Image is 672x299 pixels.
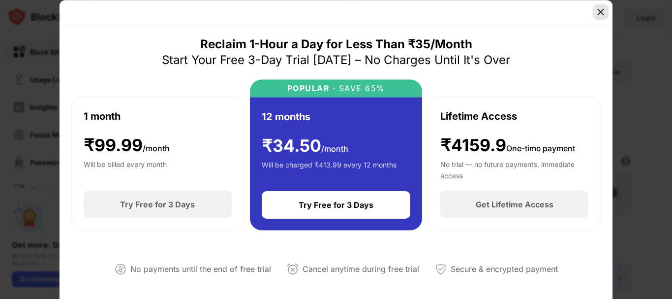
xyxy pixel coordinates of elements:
img: secured-payment [435,263,447,275]
div: No payments until the end of free trial [130,262,271,276]
div: Cancel anytime during free trial [303,262,419,276]
div: Try Free for 3 Days [120,199,195,209]
span: One-time payment [506,143,575,153]
div: ₹4159.9 [440,135,575,155]
img: cancel-anytime [287,263,299,275]
div: Secure & encrypted payment [451,262,558,276]
div: No trial — no future payments, immediate access [440,159,588,179]
div: Get Lifetime Access [476,199,553,209]
img: not-paying [115,263,126,275]
div: ₹ 99.99 [84,135,170,155]
span: /month [321,143,348,153]
div: Reclaim 1-Hour a Day for Less Than ₹35/Month [200,36,472,52]
div: Will be charged ₹413.99 every 12 months [262,160,397,179]
div: Will be billed every month [84,159,167,179]
div: SAVE 65% [336,83,385,93]
span: /month [143,143,170,153]
div: ₹ 34.50 [262,135,348,156]
div: 1 month [84,108,121,123]
div: POPULAR · [287,83,336,93]
div: 12 months [262,109,310,124]
div: Try Free for 3 Days [299,200,373,210]
div: Lifetime Access [440,108,517,123]
div: Start Your Free 3-Day Trial [DATE] – No Charges Until It's Over [162,52,510,67]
